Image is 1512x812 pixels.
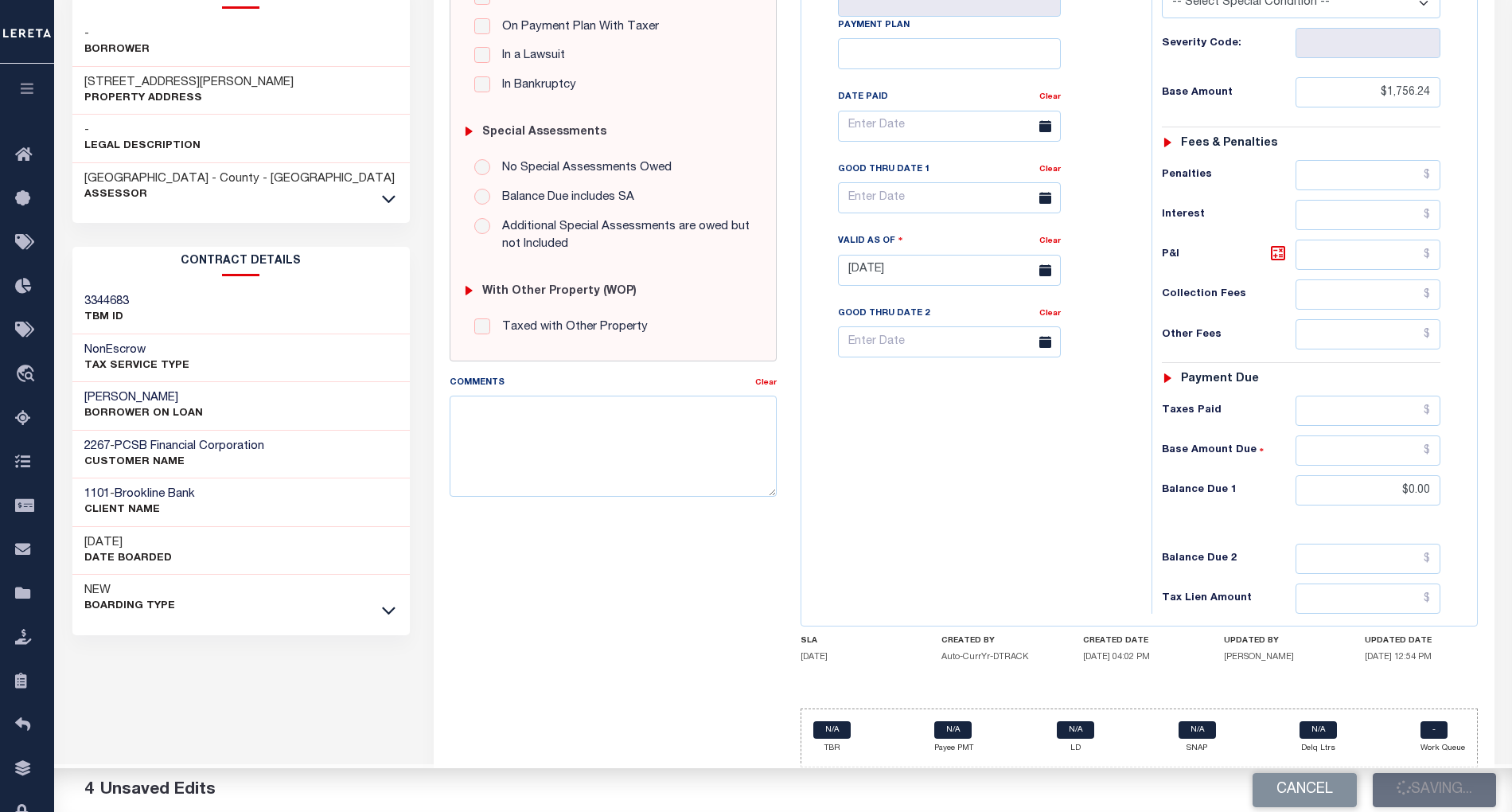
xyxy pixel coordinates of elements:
h4: SLA [801,636,914,646]
p: Assessor [84,187,395,203]
label: Comments [450,377,505,390]
h4: CREATED DATE [1083,636,1196,646]
p: TBR [813,743,851,755]
label: Valid as Of [838,233,903,248]
a: N/A [934,721,972,739]
h6: Fees & Penalties [1181,137,1277,150]
input: Enter Date [838,111,1061,142]
p: BORROWER ON LOAN [84,406,203,422]
p: CLIENT Name [84,502,195,518]
a: N/A [1300,721,1337,739]
span: Brookline Bank [115,488,195,500]
h5: [PERSON_NAME] [1224,652,1337,662]
p: Legal Description [84,139,201,154]
input: $ [1296,475,1440,506]
i: travel_explore [15,365,41,385]
a: Clear [755,379,777,387]
h3: NEW [84,583,175,599]
span: 1101 [84,488,110,500]
h6: Tax Lien Amount [1162,592,1296,605]
h2: CONTRACT details [72,247,410,276]
p: Property Address [84,91,294,107]
h6: Base Amount Due [1162,444,1296,457]
h3: [GEOGRAPHIC_DATA] - County - [GEOGRAPHIC_DATA] [84,171,395,187]
p: Tax Service Type [84,358,189,374]
input: $ [1296,435,1440,466]
label: Date Paid [838,91,888,104]
span: [DATE] [801,653,828,662]
button: Cancel [1253,773,1357,807]
h6: Payment due [1181,373,1259,386]
label: No Special Assessments Owed [494,159,672,178]
input: $ [1296,160,1440,190]
h3: [DATE] [84,535,172,551]
h6: Other Fees [1162,329,1296,342]
h3: 3344683 [84,294,129,310]
h3: - [84,486,195,502]
h3: - [84,123,201,139]
a: N/A [1179,721,1216,739]
label: On Payment Plan With Taxer [494,18,659,37]
a: Clear [1039,166,1061,174]
span: PCSB Financial Corporation [115,440,264,452]
h5: [DATE] 04:02 PM [1083,652,1196,662]
input: $ [1296,200,1440,230]
h6: Special Assessments [482,126,606,139]
p: TBM ID [84,310,129,326]
input: Enter Date [838,255,1061,286]
span: 2267 [84,440,110,452]
input: Enter Date [838,326,1061,357]
h6: with Other Property (WOP) [482,285,637,299]
p: Date Boarded [84,551,172,567]
input: $ [1296,544,1440,574]
p: LD [1057,743,1094,755]
p: Delq Ltrs [1300,743,1337,755]
label: Good Thru Date 1 [838,163,929,177]
p: SNAP [1179,743,1216,755]
h6: Balance Due 2 [1162,552,1296,565]
label: Additional Special Assessments are owed but not Included [494,218,752,254]
a: N/A [813,721,851,739]
h3: [PERSON_NAME] [84,390,203,406]
input: Enter Date [838,182,1061,213]
input: $ [1296,584,1440,614]
label: Taxed with Other Property [494,318,648,337]
input: $ [1296,319,1440,349]
h3: - [84,26,150,42]
label: Balance Due includes SA [494,189,634,207]
a: Clear [1039,310,1061,318]
h6: Taxes Paid [1162,404,1296,417]
p: Work Queue [1420,743,1465,755]
p: Boarding Type [84,599,175,615]
h5: Auto-CurrYr-DTRACK [941,652,1054,662]
h6: Penalties [1162,169,1296,182]
input: $ [1296,240,1440,270]
label: In a Lawsuit [494,47,565,65]
span: Unsaved Edits [100,782,216,798]
h6: Interest [1162,209,1296,221]
h6: Base Amount [1162,87,1296,100]
h6: Severity Code: [1162,37,1296,50]
p: Borrower [84,42,150,58]
h4: UPDATED DATE [1365,636,1478,646]
label: In Bankruptcy [494,76,576,95]
input: $ [1296,396,1440,426]
h6: P&I [1162,244,1296,266]
h3: NonEscrow [84,342,189,358]
h3: - [84,439,264,455]
a: Clear [1039,237,1061,245]
p: CUSTOMER Name [84,455,264,470]
h4: CREATED BY [941,636,1054,646]
h4: UPDATED BY [1224,636,1337,646]
label: Payment Plan [838,19,910,33]
a: Clear [1039,93,1061,101]
p: Payee PMT [934,743,973,755]
h6: Balance Due 1 [1162,484,1296,497]
input: $ [1296,279,1440,310]
span: 4 [84,782,94,798]
h5: [DATE] 12:54 PM [1365,652,1478,662]
h3: [STREET_ADDRESS][PERSON_NAME] [84,75,294,91]
input: $ [1296,77,1440,107]
a: N/A [1057,721,1094,739]
label: Good Thru Date 2 [838,307,929,321]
